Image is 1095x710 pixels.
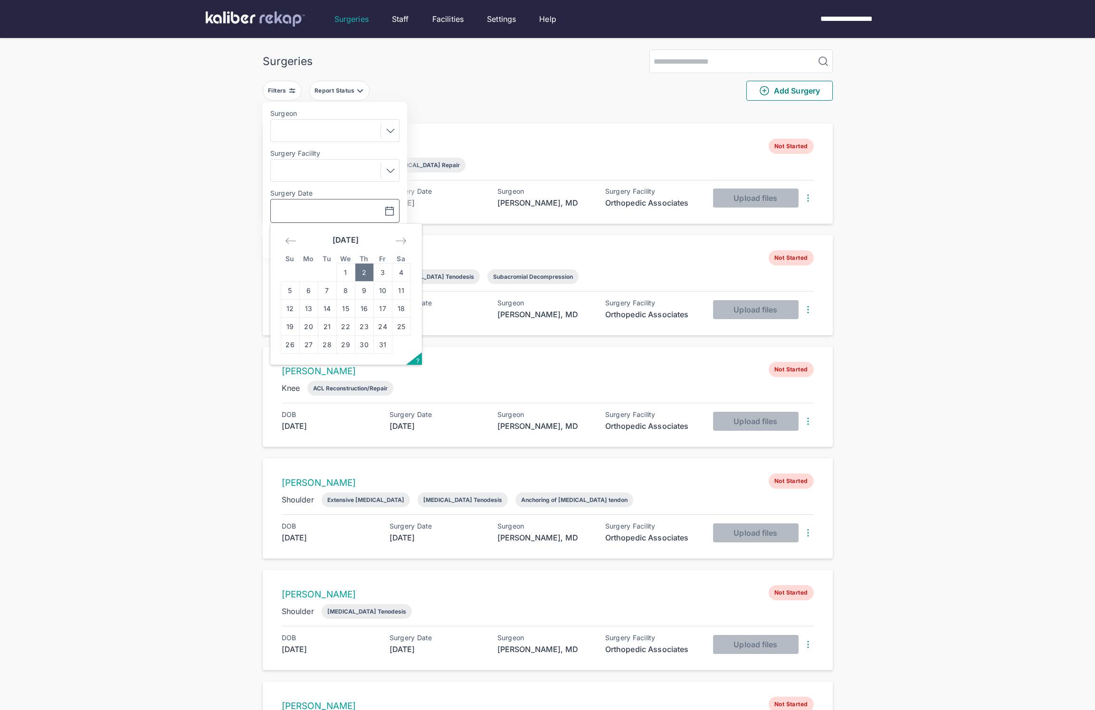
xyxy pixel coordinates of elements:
span: Upload files [733,193,777,203]
td: Wednesday, October 15, 2025 [336,300,355,318]
button: Open the keyboard shortcuts panel. [406,352,422,365]
img: DotsThreeVertical.31cb0eda.svg [802,416,814,427]
span: Not Started [769,585,813,600]
td: Tuesday, October 7, 2025 [318,282,336,300]
div: Orthopedic Associates [605,197,700,208]
td: Tuesday, October 21, 2025 [318,318,336,336]
small: Tu [323,255,331,263]
div: [DATE] [390,644,485,655]
div: [MEDICAL_DATA] Tenodesis [423,496,502,503]
span: Not Started [769,139,813,154]
small: Mo [303,255,314,263]
td: Wednesday, October 22, 2025 [336,318,355,336]
div: [DATE] [282,644,377,655]
td: Monday, October 6, 2025 [299,282,318,300]
div: Orthopedic Associates [605,532,700,543]
img: filter-caret-down-grey.b3560631.svg [356,87,364,95]
td: Tuesday, October 14, 2025 [318,300,336,318]
div: Orthopedic Associates [605,420,700,432]
div: [DATE] [390,532,485,543]
div: Surgery Facility [605,299,700,307]
td: Wednesday, October 8, 2025 [336,282,355,300]
div: [PERSON_NAME], MD [497,197,592,208]
span: ? [416,357,419,365]
a: Help [539,13,556,25]
button: Upload files [713,635,799,654]
div: [DATE] [390,309,485,320]
td: Thursday, October 23, 2025 [355,318,373,336]
div: Surgeon [497,634,592,642]
button: Upload files [713,300,799,319]
div: Surgeries [263,55,313,68]
td: Sunday, October 12, 2025 [281,300,299,318]
div: [MEDICAL_DATA] Repair [391,161,460,169]
div: Extensive [MEDICAL_DATA] [327,496,404,503]
div: Surgeon [497,188,592,195]
div: Surgeon [497,299,592,307]
td: Thursday, October 2, 2025 [355,264,373,282]
div: Surgeon [497,522,592,530]
div: Calendar [270,224,421,365]
strong: [DATE] [333,235,359,245]
div: Shoulder [282,494,314,505]
label: Surgeon [270,110,400,117]
div: [DATE] [282,532,377,543]
div: Move forward to switch to the next month. [391,232,411,249]
td: Friday, October 17, 2025 [373,300,392,318]
a: Settings [487,13,516,25]
button: Filters [263,81,302,101]
div: [MEDICAL_DATA] Tenodesis [395,273,474,280]
a: [PERSON_NAME] [282,366,356,377]
button: Add Surgery [746,81,833,101]
a: [PERSON_NAME] [282,477,356,488]
td: Friday, October 3, 2025 [373,264,392,282]
td: Friday, October 31, 2025 [373,336,392,354]
button: Upload files [713,412,799,431]
img: DotsThreeVertical.31cb0eda.svg [802,304,814,315]
td: Sunday, October 26, 2025 [281,336,299,354]
div: Surgery Facility [605,411,700,418]
div: Facilities [432,13,464,25]
td: Monday, October 27, 2025 [299,336,318,354]
td: Sunday, October 5, 2025 [281,282,299,300]
small: Fr [379,255,386,263]
td: Tuesday, October 28, 2025 [318,336,336,354]
div: Surgery Facility [605,522,700,530]
img: DotsThreeVertical.31cb0eda.svg [802,527,814,539]
button: Upload files [713,523,799,542]
div: [PERSON_NAME], MD [497,420,592,432]
div: [PERSON_NAME], MD [497,644,592,655]
label: Surgery Date [270,189,400,197]
div: Surgery Date [390,634,485,642]
div: DOB [282,522,377,530]
small: Th [360,255,369,263]
a: Surgeries [334,13,369,25]
div: Orthopedic Associates [605,309,700,320]
td: Thursday, October 30, 2025 [355,336,373,354]
small: We [340,255,351,263]
td: Sunday, October 19, 2025 [281,318,299,336]
div: Surgery Facility [605,634,700,642]
img: DotsThreeVertical.31cb0eda.svg [802,192,814,204]
td: Saturday, October 11, 2025 [392,282,410,300]
td: Wednesday, October 29, 2025 [336,336,355,354]
td: Monday, October 20, 2025 [299,318,318,336]
div: Report Status [314,87,356,95]
button: Report Status [309,81,370,101]
td: Saturday, October 18, 2025 [392,300,410,318]
div: Knee [282,382,300,394]
div: Move backward to switch to the previous month. [281,232,301,249]
td: Saturday, October 25, 2025 [392,318,410,336]
span: Not Started [769,362,813,377]
label: Surgery Facility [270,150,400,157]
td: Friday, October 24, 2025 [373,318,392,336]
span: Not Started [769,250,813,265]
div: Orthopedic Associates [605,644,700,655]
span: Add Surgery [759,85,820,96]
a: Staff [392,13,409,25]
td: Wednesday, October 1, 2025 [336,264,355,282]
td: Monday, October 13, 2025 [299,300,318,318]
